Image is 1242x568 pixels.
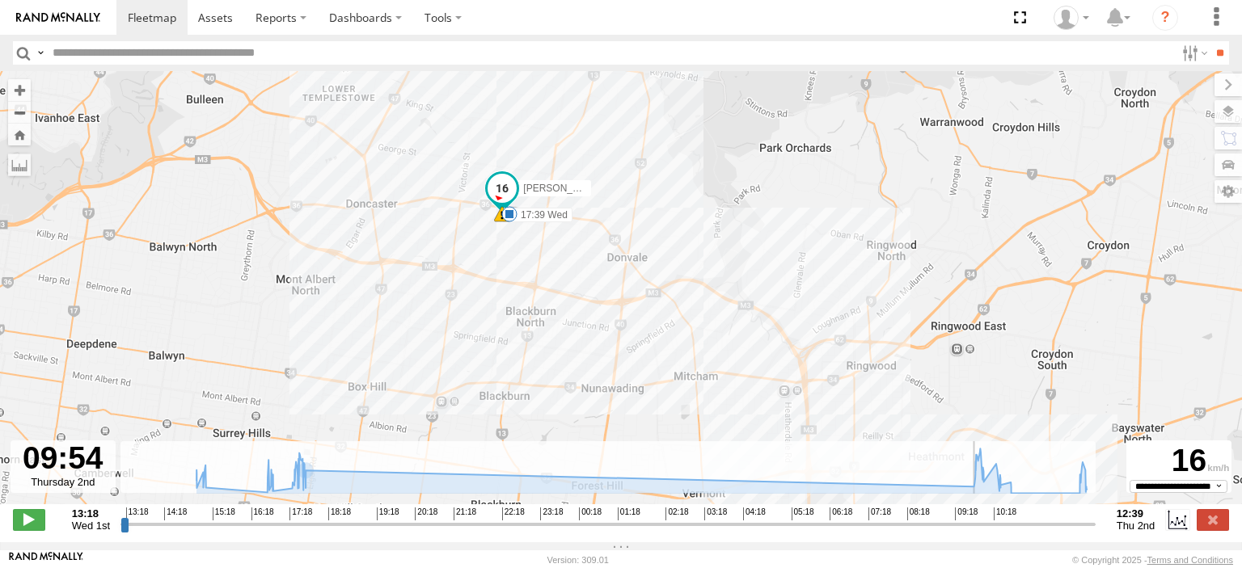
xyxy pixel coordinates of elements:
[1215,180,1242,203] label: Map Settings
[415,507,437,520] span: 20:18
[8,79,31,101] button: Zoom in
[8,154,31,176] label: Measure
[523,183,603,194] span: [PERSON_NAME]
[743,507,766,520] span: 04:18
[377,507,399,520] span: 19:18
[8,101,31,124] button: Zoom out
[72,520,110,532] span: Wed 1st Oct 2025
[1048,6,1095,30] div: Shaun Desmond
[72,507,110,520] strong: 13:18
[665,507,688,520] span: 02:18
[994,507,1016,520] span: 10:18
[704,507,727,520] span: 03:18
[8,124,31,145] button: Zoom Home
[1129,443,1229,479] div: 16
[1152,5,1178,31] i: ?
[16,12,100,23] img: rand-logo.svg
[454,507,476,520] span: 21:18
[251,507,274,520] span: 16:18
[9,552,83,568] a: Visit our Website
[792,507,814,520] span: 05:18
[13,509,45,530] label: Play/Stop
[1197,509,1229,530] label: Close
[1072,555,1233,565] div: © Copyright 2025 -
[830,507,852,520] span: 06:18
[618,507,640,520] span: 01:18
[1147,555,1233,565] a: Terms and Conditions
[34,41,47,65] label: Search Query
[164,507,187,520] span: 14:18
[547,555,609,565] div: Version: 309.01
[1176,41,1210,65] label: Search Filter Options
[579,507,602,520] span: 00:18
[328,507,351,520] span: 18:18
[289,507,312,520] span: 17:18
[213,507,235,520] span: 15:18
[509,208,572,222] label: 17:39 Wed
[126,507,149,520] span: 13:18
[1117,520,1155,532] span: Thu 2nd Oct 2025
[1117,507,1155,520] strong: 12:39
[868,507,891,520] span: 07:18
[540,507,563,520] span: 23:18
[502,507,525,520] span: 22:18
[955,507,978,520] span: 09:18
[907,507,930,520] span: 08:18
